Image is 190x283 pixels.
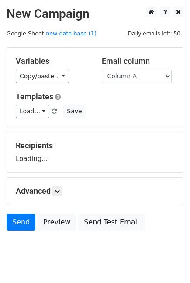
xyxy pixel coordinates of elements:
[16,70,69,83] a: Copy/paste...
[125,29,183,38] span: Daily emails left: 50
[78,214,145,231] a: Send Test Email
[16,186,174,196] h5: Advanced
[63,105,86,118] button: Save
[125,30,183,37] a: Daily emails left: 50
[16,141,174,164] div: Loading...
[7,30,97,37] small: Google Sheet:
[16,141,174,150] h5: Recipients
[16,56,89,66] h5: Variables
[102,56,175,66] h5: Email column
[16,92,53,101] a: Templates
[7,214,35,231] a: Send
[7,7,183,21] h2: New Campaign
[16,105,49,118] a: Load...
[46,30,97,37] a: new data base (1)
[38,214,76,231] a: Preview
